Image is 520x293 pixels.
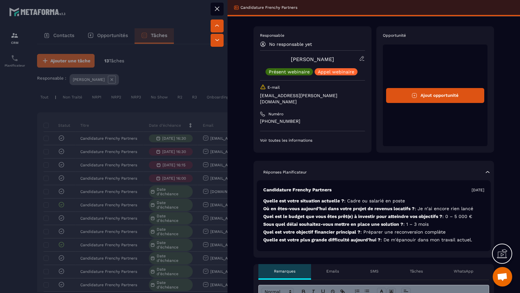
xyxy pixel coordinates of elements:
p: Voir toutes les informations [260,138,365,143]
span: : Je n’ai encore rien lancé [415,206,473,211]
p: Candidature Frenchy Partners [240,5,297,10]
span: : De m'épanouir dans mon travail actuel. [381,237,472,242]
p: Quelle est votre situation actuelle ? [263,198,484,204]
p: Quel est votre objectif financier principal ? [263,229,484,235]
p: No responsable yet [269,42,312,47]
p: SMS [370,269,379,274]
p: Numéro [268,111,283,117]
p: Quel est le budget que vous êtes prêt(e) à investir pour atteindre vos objectifs ? [263,213,484,220]
p: [DATE] [472,187,484,193]
p: Réponses Planificateur [263,170,307,175]
span: : Préparer une reconversion complète [360,229,446,235]
p: Quelle est votre plus grande difficulté aujourd’hui ? [263,237,484,243]
p: Responsable [260,33,365,38]
span: : 0 – 5 000 € [442,214,472,219]
a: [PERSON_NAME] [291,56,334,62]
p: WhatsApp [454,269,474,274]
p: Tâches [410,269,423,274]
p: [EMAIL_ADDRESS][PERSON_NAME][DOMAIN_NAME] [260,93,365,105]
button: Ajout opportunité [386,88,485,103]
span: : 1 – 3 mois [403,222,429,227]
p: Sous quel délai souhaitez-vous mettre en place une solution ? [263,221,484,227]
div: Ouvrir le chat [493,267,512,287]
p: Où en êtes-vous aujourd’hui dans votre projet de revenus locatifs ? [263,206,484,212]
p: Candidature Frenchy Partners [263,187,331,193]
p: Opportunité [383,33,488,38]
p: Appel webinaire [318,70,354,74]
p: [PHONE_NUMBER] [260,118,365,124]
p: Remarques [274,269,295,274]
p: E-mail [267,85,280,90]
p: Emails [326,269,339,274]
p: Présent webinaire [269,70,310,74]
span: : Cadre ou salarié en poste [344,198,405,203]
